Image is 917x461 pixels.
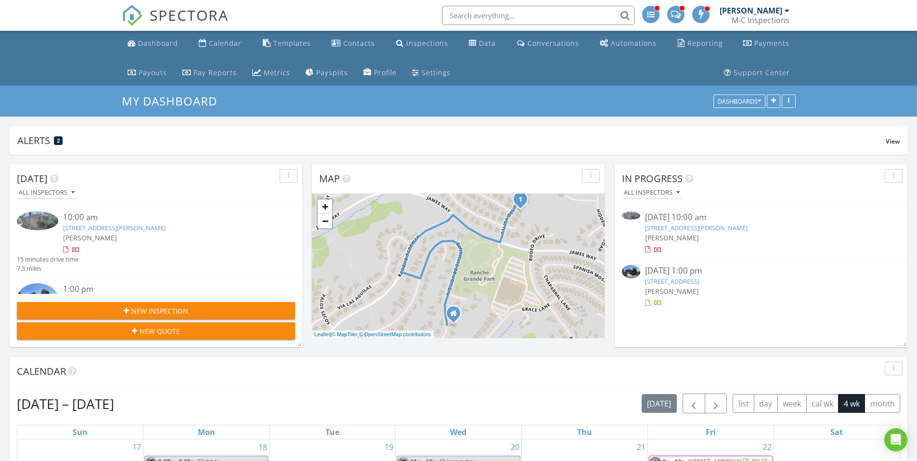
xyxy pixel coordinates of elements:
a: Company Profile [360,64,400,82]
div: Alerts [17,134,886,147]
a: Leaflet [314,331,330,337]
div: Settings [422,68,451,77]
div: All Inspectors [624,189,680,196]
a: Pay Reports [179,64,241,82]
button: New Quote [17,322,295,340]
h2: [DATE] – [DATE] [17,394,114,413]
button: All Inspectors [17,186,77,199]
div: Dashboards [718,98,761,105]
span: SPECTORA [150,5,229,25]
a: Monday [196,425,217,439]
span: [PERSON_NAME] [645,233,699,242]
a: © OpenStreetMap contributors [359,331,431,337]
a: Conversations [513,35,583,53]
div: 207 Avenida De Diamante, Arroyo Grande CA 93420 [453,313,459,319]
span: New Quote [140,326,180,336]
div: [DATE] 10:00 am [645,211,877,224]
a: Settings [408,64,454,82]
button: week [777,394,807,413]
div: Reporting [687,39,723,48]
a: [DATE] 1:00 pm [STREET_ADDRESS] [PERSON_NAME] [622,265,900,308]
a: Go to August 18, 2025 [257,439,269,455]
button: day [754,394,778,413]
div: [PERSON_NAME] [720,6,782,15]
div: Contacts [343,39,375,48]
img: The Best Home Inspection Software - Spectora [122,5,143,26]
div: | [312,330,433,339]
div: All Inspectors [19,189,75,196]
div: Paysplits [316,68,348,77]
div: Conversations [528,39,579,48]
button: All Inspectors [622,186,682,199]
div: Calendar [209,39,242,48]
span: In Progress [622,172,683,185]
div: 10:00 am [63,211,272,224]
a: Data [465,35,500,53]
a: Paysplits [302,64,352,82]
a: Payouts [124,64,171,82]
div: 7.3 miles [17,264,78,273]
div: 1:00 pm [63,283,272,295]
a: Payments [739,35,793,53]
button: [DATE] [642,394,677,413]
div: Data [479,39,496,48]
div: 15 minutes drive time [17,255,78,264]
a: [STREET_ADDRESS][PERSON_NAME] [645,224,748,232]
a: Sunday [71,425,90,439]
div: [DATE] 1:00 pm [645,265,877,277]
div: Dashboard [138,39,178,48]
button: list [733,394,754,413]
a: Automations (Advanced) [596,35,660,53]
a: Zoom in [318,199,332,214]
div: Payments [754,39,789,48]
i: 1 [518,197,522,203]
a: Reporting [674,35,726,53]
a: Tuesday [323,425,341,439]
a: Zoom out [318,214,332,228]
button: Previous [683,394,705,413]
a: [STREET_ADDRESS][PERSON_NAME] [63,224,166,232]
img: 9315952%2Fcover_photos%2F9GXn1FO9CJN49BENA0wh%2Fsmall.jpg [622,265,640,279]
img: 9368618%2Fcover_photos%2Fk5N172FSMk9pIxQrhmmu%2Fsmall.9368618-1756314010634 [622,211,640,220]
span: View [886,137,900,145]
div: Payouts [139,68,167,77]
img: 9315952%2Fcover_photos%2F9GXn1FO9CJN49BENA0wh%2Fsmall.jpg [17,283,58,315]
a: Support Center [720,64,794,82]
div: Templates [273,39,311,48]
a: 1:00 pm [STREET_ADDRESS] [PERSON_NAME] 4 minutes drive time 0.9 miles [17,283,295,345]
button: New Inspection [17,302,295,319]
a: Inspections [392,35,452,53]
div: Support Center [734,68,790,77]
a: Go to August 20, 2025 [509,439,521,455]
a: Saturday [828,425,845,439]
button: 4 wk [838,394,865,413]
a: Dashboard [124,35,182,53]
a: Go to August 19, 2025 [383,439,395,455]
a: Templates [259,35,315,53]
a: Contacts [328,35,379,53]
span: Map [319,172,340,185]
span: Calendar [17,365,66,378]
input: Search everything... [442,6,634,25]
div: Inspections [406,39,448,48]
span: 2 [57,137,60,144]
a: Go to August 21, 2025 [635,439,647,455]
a: Metrics [248,64,294,82]
div: 226 Salida Del Sol, Arroyo Grande, CA 93420 [520,199,526,205]
a: Go to August 17, 2025 [130,439,143,455]
div: Open Intercom Messenger [884,428,907,451]
a: [STREET_ADDRESS] [645,277,699,286]
button: month [865,394,900,413]
button: Next [705,394,727,413]
a: Calendar [195,35,245,53]
a: © MapTiler [332,331,358,337]
span: [DATE] [17,172,48,185]
button: cal wk [806,394,839,413]
button: Dashboards [713,95,765,108]
div: Pay Reports [194,68,237,77]
span: [PERSON_NAME] [63,233,117,242]
a: Thursday [575,425,594,439]
div: Automations [611,39,657,48]
a: Friday [704,425,718,439]
img: 9368618%2Fcover_photos%2Fk5N172FSMk9pIxQrhmmu%2Fsmall.9368618-1756314010634 [17,211,58,230]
